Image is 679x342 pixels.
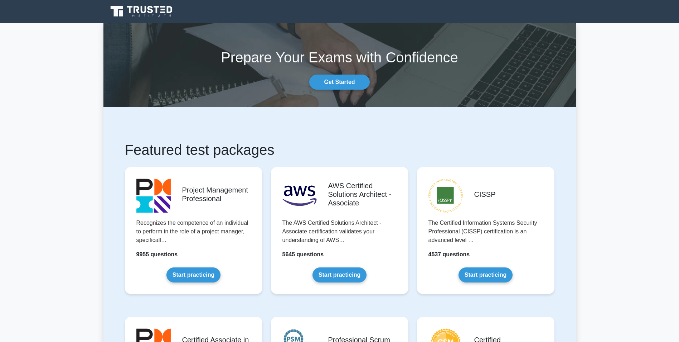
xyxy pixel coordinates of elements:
a: Get Started [309,75,369,90]
a: Start practicing [166,267,220,282]
a: Start practicing [459,267,513,282]
h1: Featured test packages [125,141,554,158]
a: Start practicing [312,267,367,282]
h1: Prepare Your Exams with Confidence [103,49,576,66]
